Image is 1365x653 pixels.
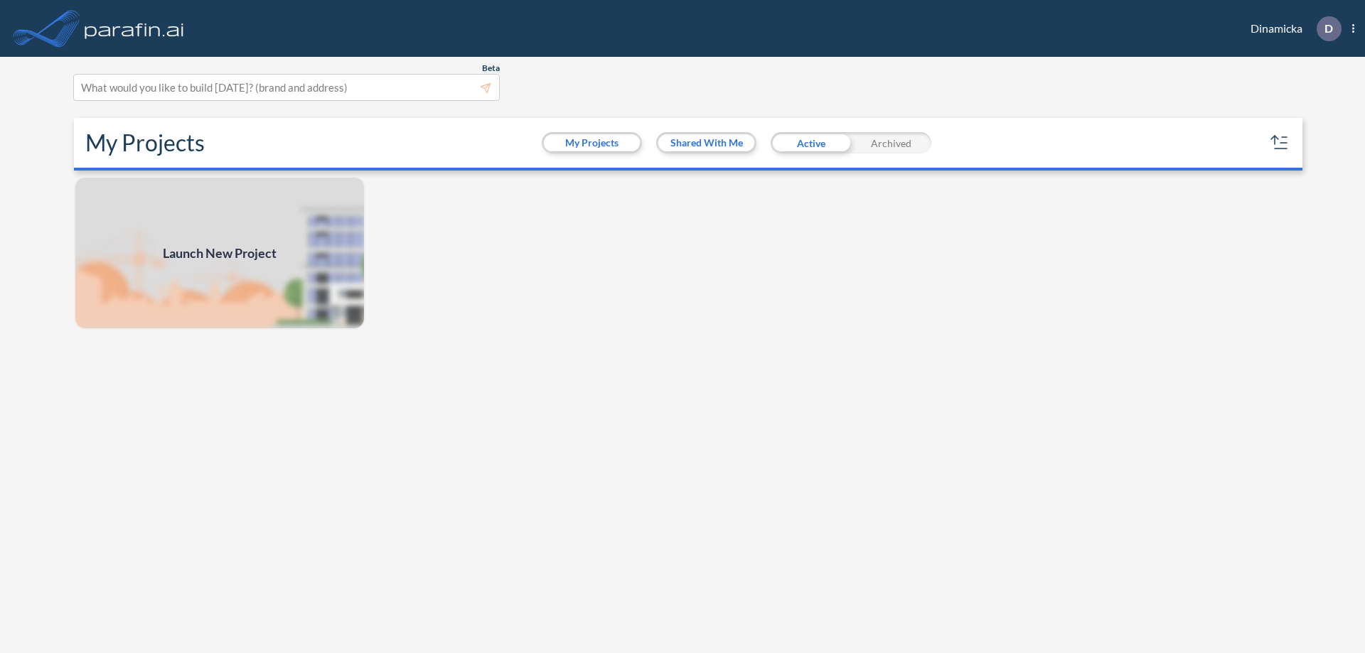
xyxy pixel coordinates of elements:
[1268,131,1291,154] button: sort
[74,176,365,330] img: add
[771,132,851,153] div: Active
[1229,16,1354,41] div: Dinamicka
[82,14,187,43] img: logo
[85,129,205,156] h2: My Projects
[1324,22,1333,35] p: D
[163,244,277,263] span: Launch New Project
[851,132,931,153] div: Archived
[544,134,640,151] button: My Projects
[74,176,365,330] a: Launch New Project
[482,63,500,74] span: Beta
[658,134,754,151] button: Shared With Me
